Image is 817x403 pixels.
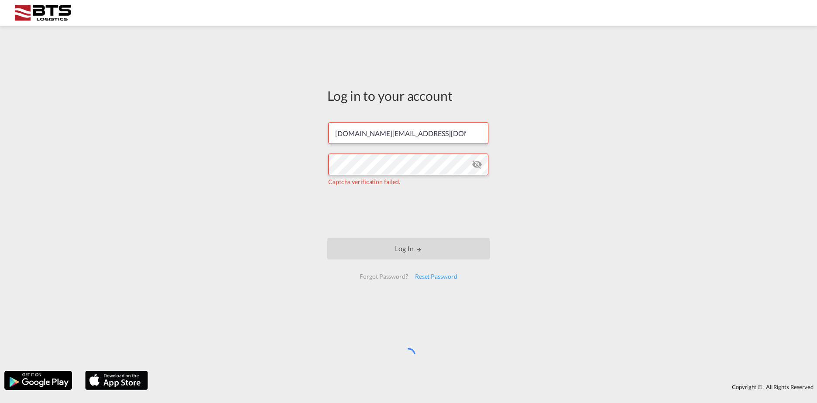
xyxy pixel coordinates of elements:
[13,3,72,23] img: cdcc71d0be7811ed9adfbf939d2aa0e8.png
[356,269,411,284] div: Forgot Password?
[472,159,482,170] md-icon: icon-eye-off
[327,86,490,105] div: Log in to your account
[328,178,400,185] span: Captcha verification failed.
[327,238,490,260] button: LOGIN
[152,379,817,394] div: Copyright © . All Rights Reserved
[3,370,73,391] img: google.png
[412,269,461,284] div: Reset Password
[328,122,488,144] input: Enter email/phone number
[342,195,475,229] iframe: reCAPTCHA
[84,370,149,391] img: apple.png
